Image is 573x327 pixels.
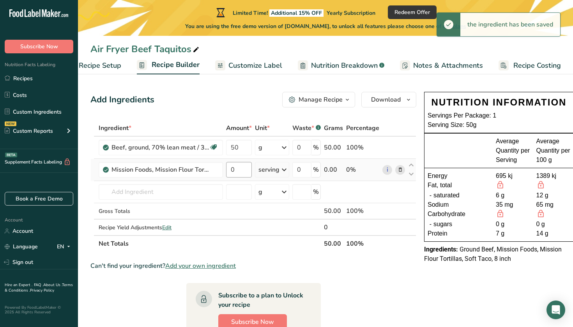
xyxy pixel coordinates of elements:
[5,153,17,157] div: BETA
[345,235,381,251] th: 100%
[536,229,571,238] div: 14 g
[5,305,73,315] div: Powered By FoodLabelMaker © 2025 All Rights Reserved
[311,60,378,71] span: Nutrition Breakdown
[99,184,223,200] input: Add Ingredient
[327,9,375,17] span: Yearly Subscription
[30,288,54,293] a: Privacy Policy
[428,181,452,191] span: Fat, total
[218,291,305,309] div: Subscribe to a plan to Unlock your recipe
[34,282,43,288] a: FAQ .
[162,224,172,231] span: Edit
[282,92,355,107] button: Manage Recipe
[99,223,223,232] div: Recipe Yield Adjustments
[324,143,343,152] div: 50.00
[215,57,282,74] a: Customize Label
[361,92,416,107] button: Download
[536,220,571,229] div: 0 g
[433,220,452,229] span: sugars
[298,57,384,74] a: Nutrition Breakdown
[324,206,343,216] div: 50.00
[258,143,262,152] div: g
[226,123,252,133] span: Amount
[258,165,279,174] div: serving
[255,123,270,133] span: Unit
[499,57,561,74] a: Recipe Costing
[546,301,565,319] div: Open Intercom Messenger
[5,192,73,206] a: Book a Free Demo
[20,42,58,51] span: Subscribe Now
[460,13,560,36] div: the ingredient has been saved
[428,95,570,109] div: NUTRITION INFORMATION
[496,171,530,181] div: 695 kj
[64,57,121,74] a: Recipe Setup
[99,123,131,133] span: Ingredient
[292,123,321,133] div: Waste
[413,60,483,71] span: Notes & Attachments
[346,206,379,216] div: 100%
[5,40,73,53] button: Subscribe Now
[43,282,62,288] a: About Us .
[269,9,324,17] span: Additional 15% OFF
[299,95,343,104] div: Manage Recipe
[428,220,433,229] div: -
[496,229,530,238] div: 7 g
[424,246,458,253] span: Ingredients:
[111,165,209,174] div: Mission Foods, Mission Flour Tortillas, Soft Taco, 8 inch
[536,171,571,181] div: 1389 kj
[536,137,571,165] div: Average Quantity per 100 g
[428,229,447,238] span: Protein
[258,187,262,197] div: g
[400,57,483,74] a: Notes & Attachments
[428,111,570,120] div: Servings Per Package: 1
[228,60,282,71] span: Customize Label
[513,60,561,71] span: Recipe Costing
[165,261,236,271] span: Add your own ingredient
[90,261,416,271] div: Can't find your ingredient?
[346,123,379,133] span: Percentage
[5,127,53,135] div: Custom Reports
[90,93,154,106] div: Add Ingredients
[57,242,73,251] div: EN
[394,8,430,16] span: Redeem Offer
[215,8,375,17] div: Limited Time!
[324,223,343,232] div: 0
[433,191,460,200] span: saturated
[346,143,379,152] div: 100%
[428,200,449,209] span: Sodium
[152,60,200,70] span: Recipe Builder
[371,95,401,104] span: Download
[322,235,345,251] th: 50.00
[111,143,209,152] div: Beef, ground, 70% lean meat / 30% fat, raw
[428,191,433,200] div: -
[5,240,38,253] a: Language
[536,200,571,209] div: 65 mg
[99,207,223,215] div: Gross Totals
[428,120,570,130] div: Serving Size: 50g
[5,282,32,288] a: Hire an Expert .
[496,191,530,200] div: 6 g
[5,121,16,126] div: NEW
[5,282,73,293] a: Terms & Conditions .
[346,165,379,174] div: 0%
[324,123,343,133] span: Grams
[428,209,465,220] span: Carbohydrate
[536,191,571,200] div: 12 g
[382,165,392,175] a: i
[428,171,447,181] span: Energy
[388,5,437,19] button: Redeem Offer
[185,22,466,30] span: You are using the free demo version of [DOMAIN_NAME], to unlock all features please choose one of...
[97,235,322,251] th: Net Totals
[424,246,562,262] span: Ground Beef, Mission Foods, Mission Flour Tortillas, Soft Taco, 8 inch
[137,56,200,75] a: Recipe Builder
[90,42,201,56] div: Air Fryer Beef Taquitos
[79,60,121,71] span: Recipe Setup
[496,220,530,229] div: 0 g
[324,165,343,174] div: 0.00
[231,317,274,327] span: Subscribe Now
[496,200,530,209] div: 35 mg
[496,137,530,165] div: Average Quantity per Serving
